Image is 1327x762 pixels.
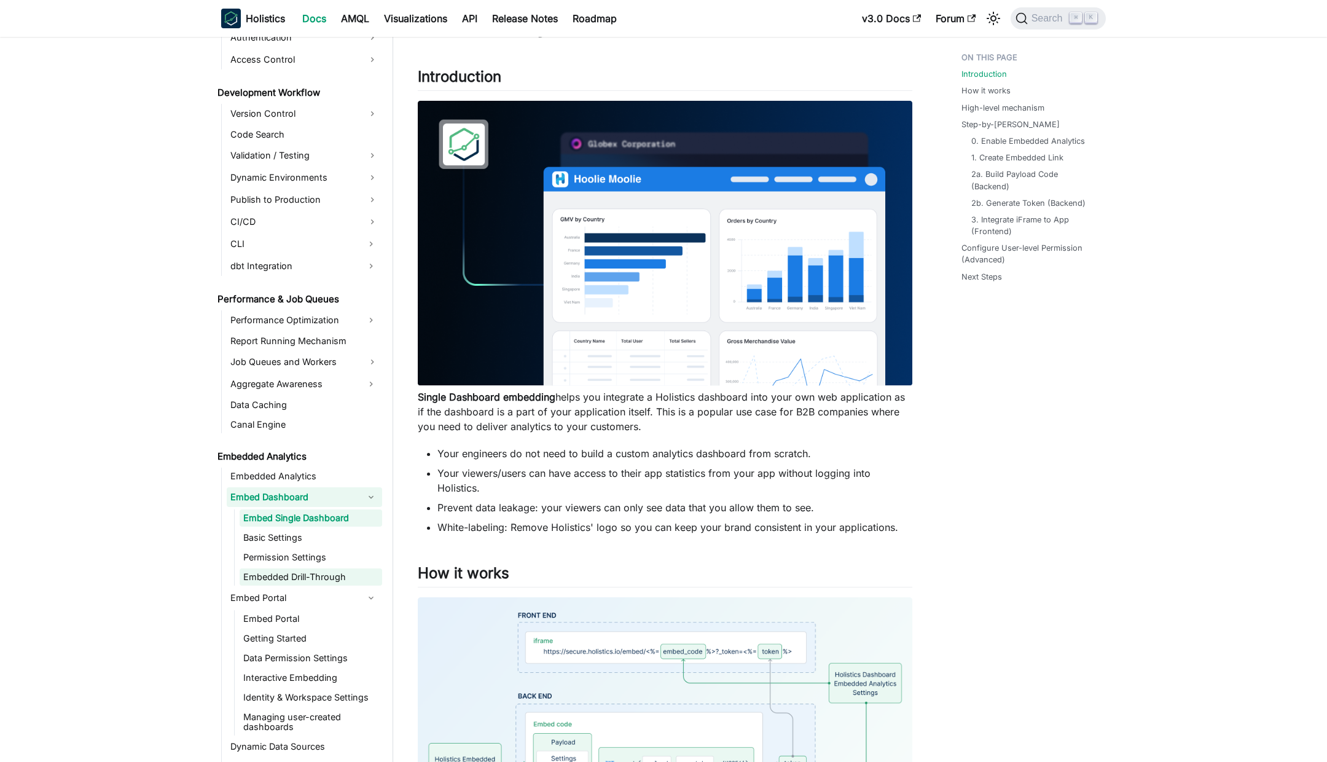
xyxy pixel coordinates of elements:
[227,190,382,210] a: Publish to Production
[984,9,1003,28] button: Switch between dark and light mode (currently light mode)
[360,256,382,276] button: Expand sidebar category 'dbt Integration'
[227,50,382,69] a: Access Control
[1028,13,1070,24] span: Search
[418,564,912,587] h2: How it works
[1070,12,1082,23] kbd: ⌘
[227,396,382,414] a: Data Caching
[437,520,912,535] li: White-labeling: Remove Holistics' logo so you can keep your brand consistent in your applications.
[961,271,1002,283] a: Next Steps
[227,738,382,755] a: Dynamic Data Sources
[227,416,382,433] a: Canal Engine
[240,610,382,627] a: Embed Portal
[961,68,1007,80] a: Introduction
[240,549,382,566] a: Permission Settings
[455,9,485,28] a: API
[418,68,912,91] h2: Introduction
[240,669,382,686] a: Interactive Embedding
[227,256,360,276] a: dbt Integration
[227,168,382,187] a: Dynamic Environments
[1011,7,1106,29] button: Search (Command+K)
[214,84,382,101] a: Development Workflow
[227,468,382,485] a: Embedded Analytics
[240,709,382,736] a: Managing user-created dashboards
[227,332,382,350] a: Report Running Mechanism
[360,310,382,330] button: Expand sidebar category 'Performance Optimization'
[377,9,455,28] a: Visualizations
[240,509,382,527] a: Embed Single Dashboard
[971,214,1094,237] a: 3. Integrate iFrame to App (Frontend)
[565,9,624,28] a: Roadmap
[240,630,382,647] a: Getting Started
[360,588,382,608] button: Collapse sidebar category 'Embed Portal'
[961,242,1098,265] a: Configure User-level Permission (Advanced)
[214,291,382,308] a: Performance & Job Queues
[418,391,555,403] strong: Single Dashboard embedding
[214,448,382,465] a: Embedded Analytics
[418,390,912,434] p: helps you integrate a Holistics dashboard into your own web application as if the dashboard is a ...
[209,37,393,762] nav: Docs sidebar
[418,101,912,386] img: Embedded Dashboard
[971,152,1063,163] a: 1. Create Embedded Link
[971,168,1094,192] a: 2a. Build Payload Code (Backend)
[221,9,241,28] img: Holistics
[485,9,565,28] a: Release Notes
[360,234,382,254] button: Expand sidebar category 'CLI'
[437,500,912,515] li: Prevent data leakage: your viewers can only see data that you allow them to see.
[855,9,928,28] a: v3.0 Docs
[1085,12,1097,23] kbd: K
[227,104,382,124] a: Version Control
[227,588,360,608] a: Embed Portal
[437,446,912,461] li: Your engineers do not need to build a custom analytics dashboard from scratch.
[295,9,334,28] a: Docs
[240,568,382,586] a: Embedded Drill-Through
[961,85,1011,96] a: How it works
[928,9,983,28] a: Forum
[246,11,285,26] b: Holistics
[227,310,360,330] a: Performance Optimization
[437,466,912,495] li: Your viewers/users can have access to their app statistics from your app without logging into Hol...
[360,374,382,394] button: Expand sidebar category 'Aggregate Awareness'
[227,126,382,143] a: Code Search
[227,28,382,47] a: Authentication
[227,146,382,165] a: Validation / Testing
[961,102,1044,114] a: High-level mechanism
[961,119,1060,130] a: Step-by-[PERSON_NAME]
[227,212,382,232] a: CI/CD
[240,689,382,706] a: Identity & Workspace Settings
[360,487,382,507] button: Collapse sidebar category 'Embed Dashboard'
[240,650,382,667] a: Data Permission Settings
[971,197,1086,209] a: 2b. Generate Token (Backend)
[227,487,360,507] a: Embed Dashboard
[971,135,1085,147] a: 0. Enable Embedded Analytics
[227,374,360,394] a: Aggregate Awareness
[221,9,285,28] a: HolisticsHolistics
[240,529,382,546] a: Basic Settings
[334,9,377,28] a: AMQL
[227,234,360,254] a: CLI
[227,352,382,372] a: Job Queues and Workers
